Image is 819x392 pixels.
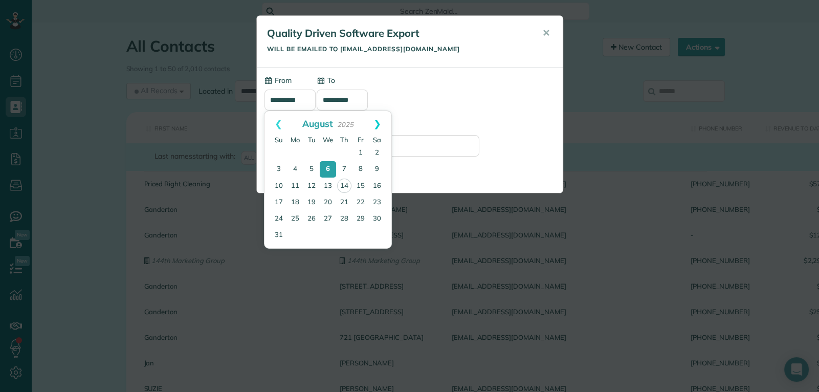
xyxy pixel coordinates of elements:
span: Sunday [275,136,283,144]
span: August [302,118,333,129]
a: 15 [352,178,369,194]
a: 31 [271,227,287,244]
a: 16 [369,178,385,194]
a: 6 [320,161,336,178]
a: 30 [369,211,385,227]
label: From [264,75,292,85]
a: Next [363,111,391,137]
a: 25 [287,211,303,227]
a: 11 [287,178,303,194]
span: Thursday [340,136,348,144]
a: 22 [352,194,369,211]
span: Friday [358,136,364,144]
a: 2 [369,145,385,161]
a: 13 [320,178,336,194]
span: Monday [291,136,300,144]
a: 1 [352,145,369,161]
a: 28 [336,211,352,227]
a: 5 [303,161,320,178]
h5: Quality Driven Software Export [267,26,528,40]
a: 4 [287,161,303,178]
a: 9 [369,161,385,178]
span: ✕ [542,27,550,39]
a: 21 [336,194,352,211]
a: 27 [320,211,336,227]
a: 24 [271,211,287,227]
a: 18 [287,194,303,211]
a: 12 [303,178,320,194]
a: 29 [352,211,369,227]
a: Prev [264,111,293,137]
span: Saturday [373,136,381,144]
a: 3 [271,161,287,178]
h5: Will be emailed to [EMAIL_ADDRESS][DOMAIN_NAME] [267,46,528,52]
a: 17 [271,194,287,211]
label: (Optional) Send a copy of this email to: [264,121,555,131]
a: 19 [303,194,320,211]
a: 8 [352,161,369,178]
a: 10 [271,178,287,194]
a: 20 [320,194,336,211]
span: 2025 [337,120,353,128]
label: To [317,75,335,85]
a: 26 [303,211,320,227]
a: 23 [369,194,385,211]
span: Wednesday [323,136,333,144]
span: Tuesday [308,136,316,144]
a: 7 [336,161,352,178]
a: 14 [337,179,351,193]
